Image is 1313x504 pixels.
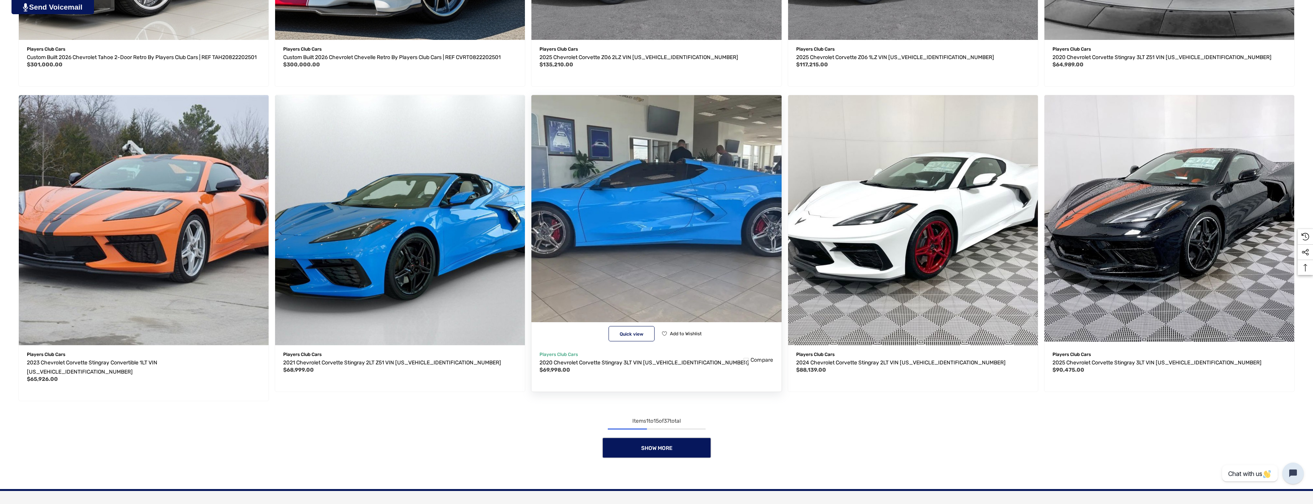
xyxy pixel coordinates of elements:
a: 2025 Chevrolet Corvette Stingray 3LT VIN 1G1YC3D40S5110151,$90,475.00 [1044,92,1294,341]
img: For Sale: 2025 Chevrolet Corvette Stingray 3LT VIN 1G1YC3D40S5110151 [1044,92,1294,341]
span: Custom Built 2026 Chevrolet Tahoe 2-Door Retro by Players Club Cars | REF TAH20822202501 [27,54,257,61]
span: 2024 Chevrolet Corvette Stingray 2LT VIN [US_VEHICLE_IDENTIFICATION_NUMBER] [796,359,1006,366]
span: $65,926.00 [27,376,58,382]
a: 2023 Chevrolet Corvette Stingray Convertible 1LT VIN 1G1YA3D4XP5140450,$65,926.00 [27,358,261,377]
a: 2024 Chevrolet Corvette Stingray 2LT VIN 1G1YB2D49R5128428,$88,139.00 [788,95,1038,345]
span: $68,999.00 [283,367,314,373]
p: Players Club Cars [796,349,1030,359]
p: Players Club Cars [283,44,517,54]
a: 2025 Chevrolet Corvette Z06 1LZ VIN 1G1YD2D32S5606812,$117,215.00 [796,53,1030,62]
svg: Social Media [1301,249,1309,256]
span: $117,215.00 [796,61,828,68]
a: 2023 Chevrolet Corvette Stingray Convertible 1LT VIN 1G1YA3D4XP5140450,$65,926.00 [19,95,269,345]
svg: Top [1298,264,1313,272]
p: Players Club Cars [539,349,773,359]
a: 2025 Chevrolet Corvette Stingray 3LT VIN 1G1YC3D40S5110151,$90,475.00 [1052,358,1286,367]
span: 2020 Chevrolet Corvette Stingray 3LT VIN [US_VEHICLE_IDENTIFICATION_NUMBER] [539,359,749,366]
p: Players Club Cars [27,44,261,54]
span: Add to Wishlist [670,331,702,336]
p: Players Club Cars [283,349,517,359]
a: 2025 Chevrolet Corvette Z06 2LZ VIN 1G1YE2D37S5607208,$135,210.00 [539,53,773,62]
img: PjwhLS0gR2VuZXJhdG9yOiBHcmF2aXQuaW8gLS0+PHN2ZyB4bWxucz0iaHR0cDovL3d3dy53My5vcmcvMjAwMC9zdmciIHhtb... [23,3,28,12]
a: 2020 Chevrolet Corvette Stingray 3LT VIN 1G1Y82D46L5104528,$69,998.00 [531,95,781,345]
a: Custom Built 2026 Chevrolet Chevelle Retro by Players Club Cars | REF CVRT0822202501,$300,000.00 [283,53,517,62]
span: Compare [751,357,774,364]
span: $90,475.00 [1052,367,1084,373]
svg: Recently Viewed [1301,233,1309,240]
span: 2025 Chevrolet Corvette Stingray 3LT VIN [US_VEHICLE_IDENTIFICATION_NUMBER] [1052,359,1262,366]
span: 2025 Chevrolet Corvette Z06 2LZ VIN [US_VEHICLE_IDENTIFICATION_NUMBER] [539,54,738,61]
span: 2025 Chevrolet Corvette Z06 1LZ VIN [US_VEHICLE_IDENTIFICATION_NUMBER] [796,54,994,61]
span: Quick view [620,331,643,337]
a: 2020 Chevrolet Corvette Stingray 3LT Z51 VIN 1G1Y82D4XL5106394,$64,989.00 [1052,53,1286,62]
p: Players Club Cars [796,44,1030,54]
button: Wishlist [659,326,704,341]
span: 2021 Chevrolet Corvette Stingray 2LT Z51 VIN [US_VEHICLE_IDENTIFICATION_NUMBER] [283,359,501,366]
img: For Sale: 2023 Chevrolet Corvette Stingray Convertible 1LT VIN 1G1YA3D4XP5140450 [19,95,269,345]
a: 2020 Chevrolet Corvette Stingray 3LT VIN 1G1Y82D46L5104528,$69,998.00 [539,358,773,367]
p: Players Club Cars [539,44,773,54]
a: Custom Built 2026 Chevrolet Tahoe 2-Door Retro by Players Club Cars | REF TAH20822202501,$301,000.00 [27,53,261,62]
button: Quick View [609,326,655,341]
img: For Sale: 2020 Chevrolet Corvette Stingray 3LT VIN 1G1Y82D46L5104528 [519,83,794,358]
span: Custom Built 2026 Chevrolet Chevelle Retro by Players Club Cars | REF CVRT0822202501 [283,54,501,61]
div: Items to of total [15,417,1298,426]
a: Show More [602,437,711,458]
span: 2020 Chevrolet Corvette Stingray 3LT Z51 VIN [US_VEHICLE_IDENTIFICATION_NUMBER] [1052,54,1272,61]
a: 2021 Chevrolet Corvette Stingray 2LT Z51 VIN 1G1YB2D48M5115775,$68,999.00 [283,358,517,367]
p: Players Club Cars [27,349,261,359]
span: 2023 Chevrolet Corvette Stingray Convertible 1LT VIN [US_VEHICLE_IDENTIFICATION_NUMBER] [27,359,157,375]
span: 37 [664,418,670,424]
img: For Sale: 2024 Chevrolet Corvette Stingray 2LT VIN 1G1YB2D49R5128428 [788,95,1038,345]
a: 2021 Chevrolet Corvette Stingray 2LT Z51 VIN 1G1YB2D48M5115775,$68,999.00 [275,95,525,345]
img: For Sale: 2021 Chevrolet Corvette Stingray 2LT Z51 VIN 1G1YB2D48M5115775 [275,95,525,345]
span: $64,989.00 [1052,61,1084,68]
span: $135,210.00 [539,61,573,68]
span: $69,998.00 [539,367,570,373]
p: Players Club Cars [1052,44,1286,54]
a: 2024 Chevrolet Corvette Stingray 2LT VIN 1G1YB2D49R5128428,$88,139.00 [796,358,1030,367]
span: $88,139.00 [796,367,826,373]
span: $301,000.00 [27,61,63,68]
span: 15 [653,418,659,424]
p: Players Club Cars [1052,349,1286,359]
span: $300,000.00 [283,61,320,68]
nav: pagination [15,417,1298,458]
span: Show More [641,445,672,451]
span: 1 [646,418,648,424]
